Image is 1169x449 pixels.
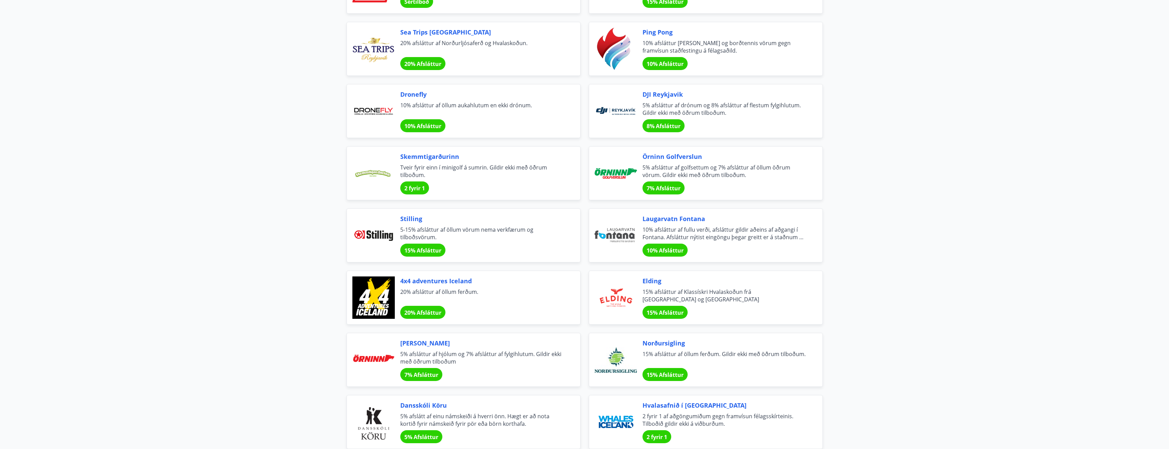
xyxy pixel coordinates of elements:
[400,401,564,410] span: Dansskóli Köru
[642,226,806,241] span: 10% afsláttur af fullu verði, afsláttur gildir aðeins af aðgangi í Fontana. Afsláttur nýtist eing...
[647,309,684,316] span: 15% Afsláttur
[647,185,680,192] span: 7% Afsláttur
[642,401,806,410] span: Hvalasafnið í [GEOGRAPHIC_DATA]
[642,350,806,365] span: 15% afsláttur af öllum ferðum. Gildir ekki með öðrum tilboðum.
[642,39,806,54] span: 10% afsláttur [PERSON_NAME] og borðtennis vörum gegn framvísun staðfestingu á félagsaðild.
[404,122,441,130] span: 10% Afsláttur
[642,214,806,223] span: Laugarvatn Fontana
[647,122,680,130] span: 8% Afsláttur
[400,164,564,179] span: Tveir fyrir einn í minigolf á sumrin. Gildir ekki með öðrum tilboðum.
[400,350,564,365] span: 5% afsláttur af hjólum og 7% afsláttur af fylgihlutum. Gildir ekki með öðrum tilboðum
[400,101,564,117] span: 10% afsláttur af öllum aukahlutum en ekki drónum.
[400,28,564,37] span: Sea Trips [GEOGRAPHIC_DATA]
[404,247,441,254] span: 15% Afsláttur
[642,28,806,37] span: Ping Pong
[400,412,564,427] span: 5% afslátt af einu námskeiði á hverri önn. Hægt er að nota kortið fyrir námskeið fyrir pör eða bö...
[400,276,564,285] span: 4x4 adventures Iceland
[404,309,441,316] span: 20% Afsláttur
[642,101,806,117] span: 5% afsláttur af drónum og 8% afsláttur af flestum fylgihlutum. Gildir ekki með öðrum tilboðum.
[642,152,806,161] span: Örninn Golfverslun
[400,339,564,348] span: [PERSON_NAME]
[404,371,438,379] span: 7% Afsláttur
[400,214,564,223] span: Stilling
[642,164,806,179] span: 5% afsláttur af golfsettum og 7% afsláttur af öllum öðrum vörum. Gildir ekki með öðrum tilboðum.
[404,433,438,441] span: 5% Afsláttur
[647,371,684,379] span: 15% Afsláttur
[647,60,684,68] span: 10% Afsláttur
[400,39,564,54] span: 20% afsláttur af Norðurljósaferð og Hvalaskoðun.
[400,226,564,241] span: 5-15% afsláttur af öllum vörum nema verkfærum og tilboðsvörum.
[404,185,425,192] span: 2 fyrir 1
[647,433,667,441] span: 2 fyrir 1
[647,247,684,254] span: 10% Afsláttur
[400,152,564,161] span: Skemmtigarðurinn
[400,90,564,99] span: Dronefly
[642,276,806,285] span: Elding
[404,60,441,68] span: 20% Afsláttur
[642,90,806,99] span: DJI Reykjavik
[642,412,806,427] span: 2 fyrir 1 af aðgöngumiðum gegn framvísun félagsskírteinis. Tilboðið gildir ekki á viðburðum.
[642,339,806,348] span: Norðursigling
[642,288,806,303] span: 15% afsláttur af Klassískri Hvalaskoðun frá [GEOGRAPHIC_DATA] og [GEOGRAPHIC_DATA]
[400,288,564,303] span: 20% afsláttur af öllum ferðum.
